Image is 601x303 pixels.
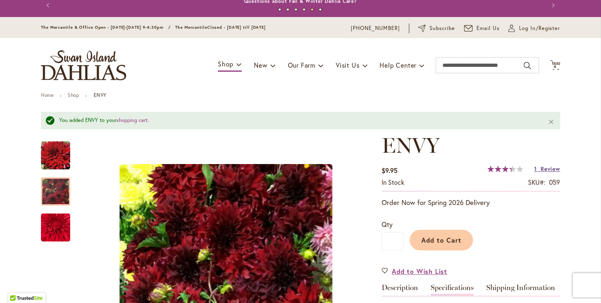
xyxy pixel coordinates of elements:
a: [PHONE_NUMBER] [351,24,400,32]
span: Subscribe [429,24,455,32]
button: 2 of 6 [286,8,289,11]
span: Add to Cart [421,236,461,244]
button: 5 of 6 [311,8,313,11]
button: 6 of 6 [319,8,322,11]
span: Closed - [DATE] till [DATE] [207,25,266,30]
img: Envy [26,203,85,252]
span: Shop [218,60,234,68]
span: Visit Us [336,61,359,69]
span: Email Us [477,24,500,32]
div: Envy [41,133,78,169]
iframe: Launch Accessibility Center [6,274,29,297]
a: shopping cart [116,117,148,124]
img: Envy [41,141,70,170]
div: Envy [41,169,78,205]
a: Shipping Information [486,284,555,296]
span: The Mercantile & Office Open - [DATE]-[DATE] 9-4:30pm / The Mercantile [41,25,207,30]
a: Log In/Register [508,24,560,32]
div: 67% [487,166,523,172]
span: Help Center [380,61,416,69]
strong: SKU [528,178,545,186]
p: Order Now for Spring 2026 Delivery [382,198,560,207]
div: Envy [41,205,70,241]
button: 1 of 6 [278,8,281,11]
a: Subscribe [418,24,455,32]
a: 1 Review [534,165,560,173]
button: 4 of 6 [303,8,305,11]
span: Qty [382,220,393,228]
a: Add to Wish List [382,267,447,276]
a: Email Us [464,24,500,32]
span: Our Farm [288,61,315,69]
a: Home [41,92,54,98]
span: Review [541,165,560,173]
a: store logo [41,50,126,80]
div: You added ENVY to your . [59,117,536,124]
span: $9.95 [382,166,397,175]
span: Add to Wish List [392,267,447,276]
span: Log In/Register [519,24,560,32]
a: Shop [68,92,79,98]
button: Add to Cart [410,230,473,250]
span: New [254,61,267,69]
strong: ENVY [93,92,106,98]
div: 059 [549,178,560,187]
span: 4 [554,64,556,69]
button: 4 [550,60,560,71]
a: Specifications [431,284,474,296]
button: 3 of 6 [294,8,297,11]
span: 1 [534,165,537,173]
span: ENVY [382,132,440,158]
div: Availability [382,178,404,187]
span: In stock [382,178,404,186]
a: Description [382,284,418,296]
